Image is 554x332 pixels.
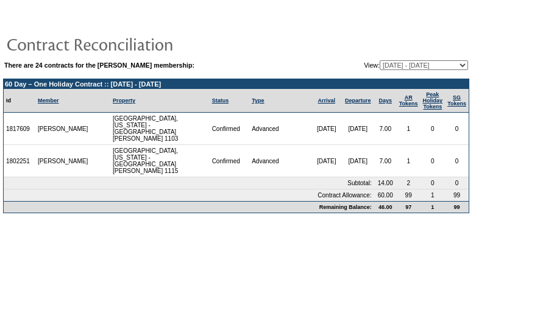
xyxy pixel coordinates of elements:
td: 0 [445,113,469,145]
td: 1 [421,201,446,213]
td: [PERSON_NAME] [35,113,91,145]
td: Contract Allowance: [4,189,374,201]
a: ARTokens [399,94,418,107]
td: 99 [445,201,469,213]
a: Status [212,97,229,104]
td: Subtotal: [4,177,374,189]
td: [DATE] [311,145,341,177]
td: [DATE] [342,145,374,177]
td: 1 [421,189,446,201]
td: Confirmed [210,145,250,177]
a: Arrival [318,97,335,104]
td: 1 [397,113,421,145]
td: Advanced [249,145,311,177]
td: 0 [421,145,446,177]
a: Type [252,97,264,104]
img: pgTtlContractReconciliation.gif [6,32,250,56]
td: 97 [397,201,421,213]
td: [DATE] [311,113,341,145]
a: Days [378,97,392,104]
a: SGTokens [447,94,466,107]
b: There are 24 contracts for the [PERSON_NAME] membership: [4,62,194,69]
td: View: [304,60,468,70]
td: 60.00 [374,189,397,201]
td: 99 [397,189,421,201]
td: 0 [445,177,469,189]
td: 0 [421,177,446,189]
td: 99 [445,189,469,201]
a: Member [38,97,59,104]
td: Id [4,89,35,113]
td: 7.00 [374,113,397,145]
td: 1802251 [4,145,35,177]
a: Peak HolidayTokens [423,91,443,110]
td: [DATE] [342,113,374,145]
td: 0 [445,145,469,177]
td: 1817609 [4,113,35,145]
a: Departure [345,97,371,104]
td: Advanced [249,113,311,145]
td: [GEOGRAPHIC_DATA], [US_STATE] - [GEOGRAPHIC_DATA] [PERSON_NAME] 1115 [110,145,210,177]
td: 2 [397,177,421,189]
td: 46.00 [374,201,397,213]
a: Property [113,97,135,104]
td: Remaining Balance: [4,201,374,213]
td: 1 [397,145,421,177]
td: [GEOGRAPHIC_DATA], [US_STATE] - [GEOGRAPHIC_DATA] [PERSON_NAME] 1103 [110,113,210,145]
td: 0 [421,113,446,145]
td: 60 Day – One Holiday Contract :: [DATE] - [DATE] [4,79,469,89]
td: Confirmed [210,113,250,145]
td: [PERSON_NAME] [35,145,91,177]
td: 7.00 [374,145,397,177]
td: 14.00 [374,177,397,189]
